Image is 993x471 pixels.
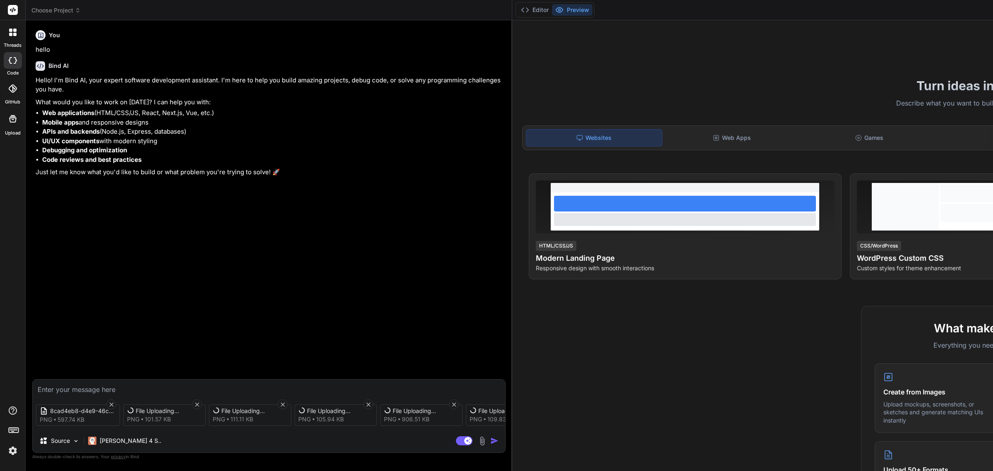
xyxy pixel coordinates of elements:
[536,252,835,264] h4: Modern Landing Page
[393,407,459,415] span: File Uploading...
[536,264,835,272] p: Responsive design with smooth interactions
[477,436,487,446] img: attachment
[36,45,504,55] p: hello
[42,146,127,154] strong: Debugging and optimization
[42,137,99,145] strong: UI/UX components
[58,416,84,424] span: 597.74 KB
[36,76,504,94] p: Hello! I'm Bind AI, your expert software development assistant. I'm here to help you build amazin...
[145,415,171,423] span: 101.57 KB
[31,6,81,14] span: Choose Project
[801,129,937,147] div: Games
[487,415,516,423] span: 109.83 KB
[5,130,21,137] label: Upload
[552,4,592,16] button: Preview
[478,407,544,415] span: File Uploading...
[221,407,288,415] span: File Uploading...
[51,437,70,445] p: Source
[230,415,253,423] span: 111.11 KB
[857,241,901,251] div: CSS/WordPress
[42,127,504,137] li: (Node.js, Express, databases)
[42,118,79,126] strong: Mobile apps
[470,415,482,423] span: png
[7,70,19,77] label: code
[213,415,225,423] span: png
[48,62,69,70] h6: Bind AI
[4,42,22,49] label: threads
[111,454,126,459] span: privacy
[42,108,504,118] li: (HTML/CSS/JS, React, Next.js, Vue, etc.)
[402,415,429,423] span: 906.51 KB
[88,437,96,445] img: Claude 4 Sonnet
[5,99,20,106] label: GitHub
[32,453,506,461] p: Always double-check its answers. Your in Bind
[42,156,142,163] strong: Code reviews and best practices
[536,241,576,251] div: HTML/CSS/JS
[50,407,116,416] span: 8cad4eb8-d4e9-46cc-ab7c-8c7d0c18cc35
[100,437,161,445] p: [PERSON_NAME] 4 S..
[42,109,94,117] strong: Web applications
[316,415,344,423] span: 105.94 KB
[72,437,79,445] img: Pick Models
[49,31,60,39] h6: You
[307,407,373,415] span: File Uploading...
[664,129,800,147] div: Web Apps
[40,416,52,424] span: png
[36,98,504,107] p: What would you like to work on [DATE]? I can help you with:
[42,137,504,146] li: with modern styling
[526,129,662,147] div: Websites
[298,415,311,423] span: png
[127,415,139,423] span: png
[883,400,993,425] p: Upload mockups, screenshots, or sketches and generate matching UIs instantly
[6,444,20,458] img: settings
[384,415,396,423] span: png
[883,387,993,397] h4: Create from Images
[490,437,499,445] img: icon
[42,118,504,127] li: and responsive designs
[518,4,552,16] button: Editor
[136,407,202,415] span: File Uploading...
[36,168,504,177] p: Just let me know what you'd like to build or what problem you're trying to solve! 🚀
[42,127,100,135] strong: APIs and backends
